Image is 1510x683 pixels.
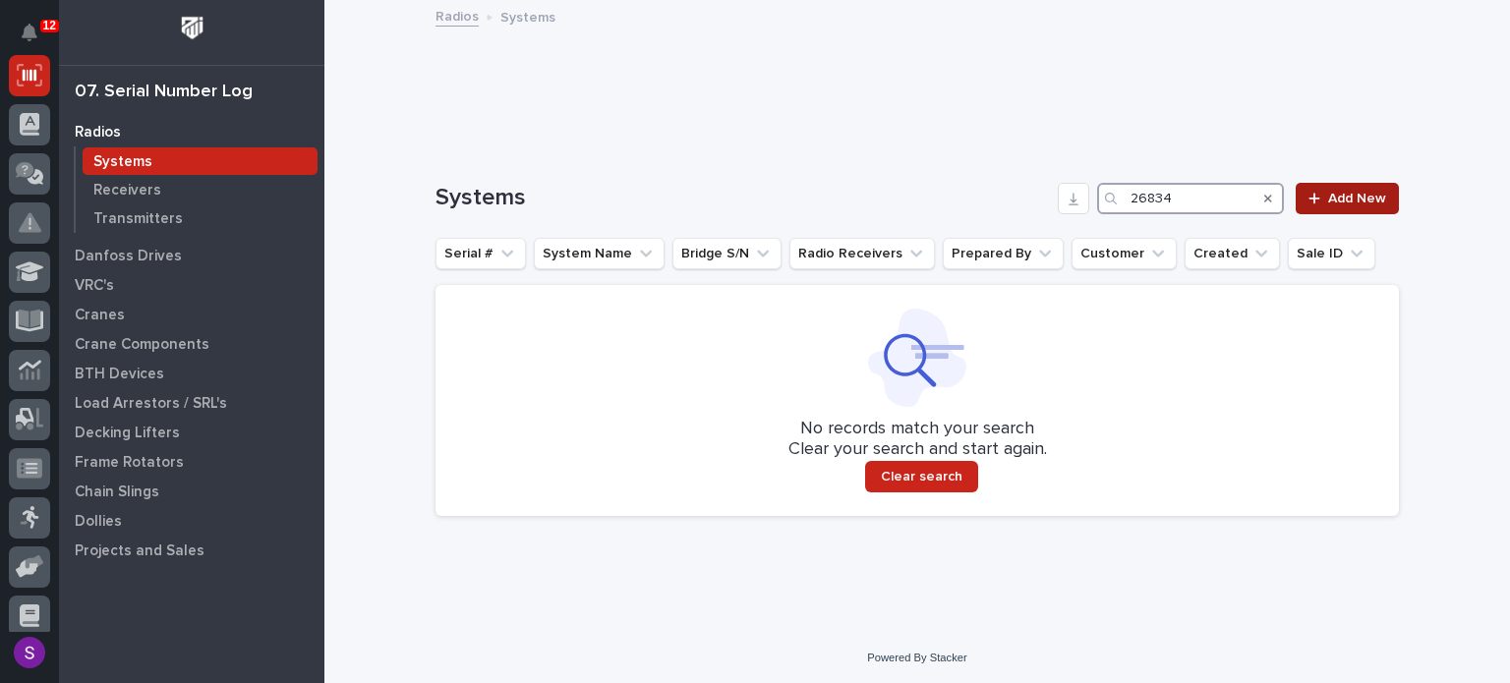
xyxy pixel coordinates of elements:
[500,5,555,27] p: Systems
[75,542,204,560] p: Projects and Sales
[75,425,180,442] p: Decking Lifters
[943,238,1064,269] button: Prepared By
[1185,238,1280,269] button: Created
[436,4,479,27] a: Radios
[75,124,121,142] p: Radios
[75,395,227,413] p: Load Arrestors / SRL's
[75,484,159,501] p: Chain Slings
[59,536,324,565] a: Projects and Sales
[25,24,50,55] div: Notifications12
[76,176,324,203] a: Receivers
[75,248,182,265] p: Danfoss Drives
[9,632,50,673] button: users-avatar
[174,10,210,46] img: Workspace Logo
[1288,238,1375,269] button: Sale ID
[59,447,324,477] a: Frame Rotators
[75,277,114,295] p: VRC's
[436,184,1050,212] h1: Systems
[867,652,966,663] a: Powered By Stacker
[75,454,184,472] p: Frame Rotators
[9,12,50,53] button: Notifications
[76,147,324,175] a: Systems
[459,419,1375,440] p: No records match your search
[788,439,1047,461] p: Clear your search and start again.
[59,388,324,418] a: Load Arrestors / SRL's
[789,238,935,269] button: Radio Receivers
[93,210,183,228] p: Transmitters
[534,238,665,269] button: System Name
[59,506,324,536] a: Dollies
[75,307,125,324] p: Cranes
[76,204,324,232] a: Transmitters
[1097,183,1284,214] input: Search
[93,182,161,199] p: Receivers
[59,329,324,359] a: Crane Components
[75,336,209,354] p: Crane Components
[1296,183,1399,214] a: Add New
[1072,238,1177,269] button: Customer
[59,300,324,329] a: Cranes
[75,366,164,383] p: BTH Devices
[93,153,152,171] p: Systems
[881,468,962,485] span: Clear search
[672,238,782,269] button: Bridge S/N
[75,82,253,103] div: 07. Serial Number Log
[865,461,978,492] button: Clear search
[59,117,324,146] a: Radios
[1328,192,1386,205] span: Add New
[75,513,122,531] p: Dollies
[43,19,56,32] p: 12
[59,241,324,270] a: Danfoss Drives
[59,477,324,506] a: Chain Slings
[59,418,324,447] a: Decking Lifters
[59,270,324,300] a: VRC's
[436,238,526,269] button: Serial #
[59,359,324,388] a: BTH Devices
